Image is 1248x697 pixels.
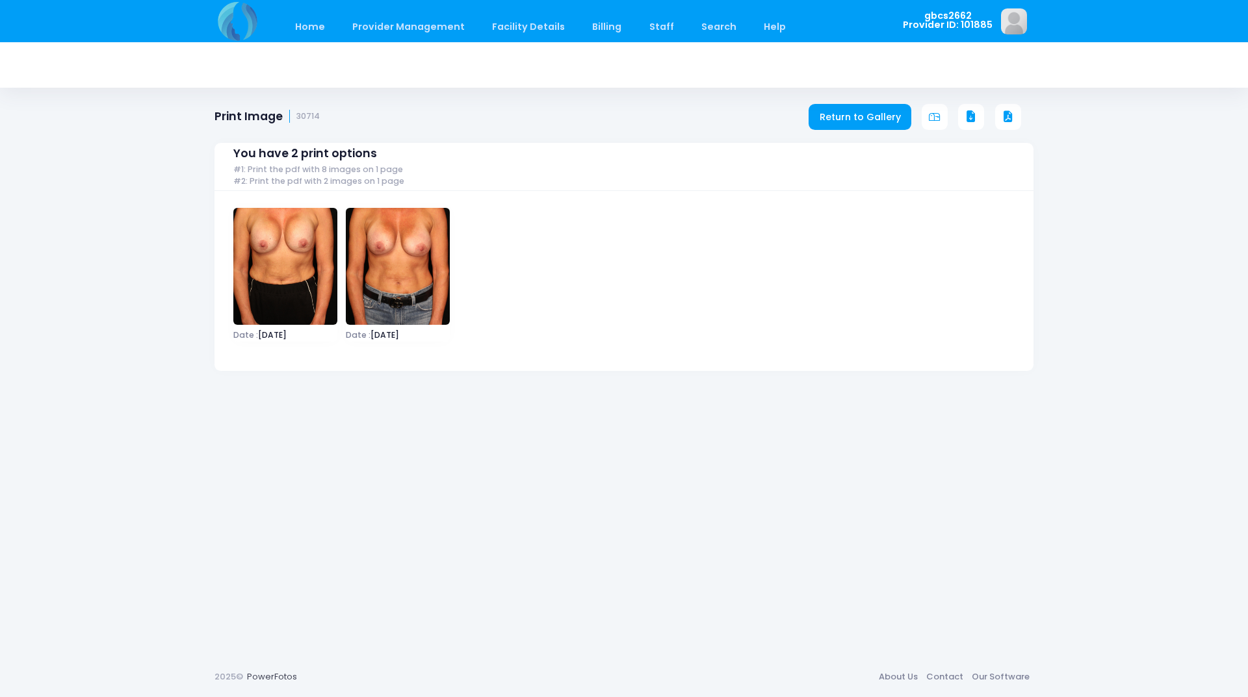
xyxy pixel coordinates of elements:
span: You have 2 print options [233,147,377,160]
span: #1: Print the pdf with 8 images on 1 page [233,165,403,175]
a: Billing [580,12,634,42]
small: 30714 [296,112,320,121]
a: Search [688,12,749,42]
h1: Print Image [214,110,320,123]
a: Staff [636,12,686,42]
a: Help [751,12,799,42]
span: [DATE] [346,331,450,339]
a: Home [282,12,337,42]
img: image [346,208,450,325]
img: image [233,208,337,325]
a: Contact [922,665,967,689]
a: Facility Details [480,12,578,42]
a: Provider Management [339,12,477,42]
span: #2: Print the pdf with 2 images on 1 page [233,177,404,186]
span: 2025© [214,670,243,683]
span: gbcs2662 Provider ID: 101885 [903,11,993,30]
a: Our Software [967,665,1033,689]
a: Return to Gallery [809,104,911,130]
span: Date : [346,329,370,340]
span: Date : [233,329,258,340]
a: About Us [874,665,922,689]
img: image [1001,8,1027,34]
span: [DATE] [233,331,337,339]
a: PowerFotos [247,670,297,683]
